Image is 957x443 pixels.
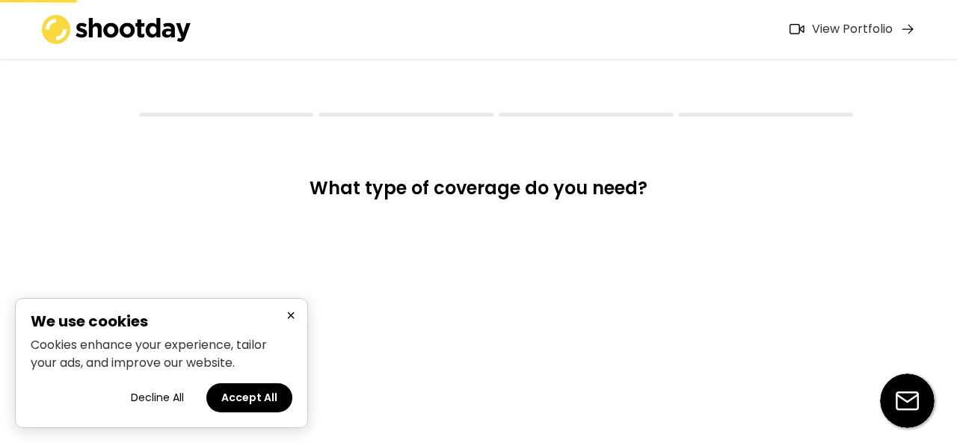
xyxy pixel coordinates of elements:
[104,107,126,122] img: yH5BAEAAAAALAAAAAABAAEAAAIBRAA7
[880,374,935,428] img: email-icon%20%281%29.svg
[206,383,292,412] button: Accept all cookies
[812,22,893,37] div: View Portfolio
[790,24,804,34] img: Icon%20feather-video%402x.png
[116,383,199,412] button: Decline all cookies
[31,336,292,372] p: Cookies enhance your experience, tailor your ads, and improve our website.
[282,306,300,325] button: Close cookie banner
[42,15,191,44] img: shootday_logo.png
[31,314,292,329] h2: We use cookies
[275,176,682,211] div: What type of coverage do you need?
